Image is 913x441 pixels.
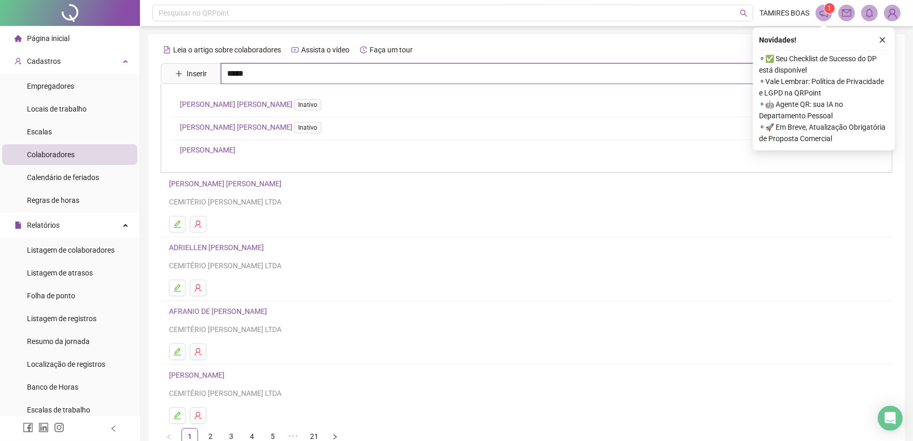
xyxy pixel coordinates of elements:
div: CEMITÉRIO [PERSON_NAME] LTDA [169,324,884,335]
a: [PERSON_NAME] [PERSON_NAME] [169,180,285,188]
div: CEMITÉRIO [PERSON_NAME] LTDA [169,260,884,271]
div: CEMITÉRIO [PERSON_NAME] LTDA [169,196,884,208]
span: edit [173,284,181,292]
span: Folha de ponto [27,292,75,300]
span: Faça um tour [370,46,413,54]
span: Empregadores [27,82,74,90]
span: Listagem de colaboradores [27,246,115,254]
span: Relatórios [27,221,60,229]
span: edit [173,411,181,420]
span: ⚬ Vale Lembrar: Política de Privacidade e LGPD na QRPoint [759,76,889,99]
span: Escalas de trabalho [27,406,90,414]
span: left [166,434,172,440]
span: ⚬ ✅ Seu Checklist de Sucesso do DP está disponível [759,53,889,76]
span: Resumo da jornada [27,337,90,346]
span: Listagem de registros [27,314,96,323]
span: edit [173,348,181,356]
span: 1 [828,5,832,12]
a: [PERSON_NAME] [PERSON_NAME] [180,100,326,108]
span: history [360,46,367,53]
img: 11600 [884,5,900,21]
span: plus [175,70,182,77]
span: youtube [291,46,299,53]
span: instagram [54,422,64,433]
span: home [15,35,22,42]
div: CEMITÉRIO [PERSON_NAME] LTDA [169,388,884,399]
span: bell [865,8,874,18]
span: Inativo [294,99,321,111]
span: Calendário de feriados [27,173,99,182]
span: right [332,434,338,440]
span: Novidades ! [759,34,796,46]
span: user-delete [194,284,202,292]
span: Cadastros [27,57,61,65]
span: file [15,222,22,229]
span: Inativo [294,122,321,133]
span: user-delete [194,348,202,356]
span: linkedin [38,422,49,433]
span: Escalas [27,128,52,136]
span: Listagem de atrasos [27,269,93,277]
span: Colaboradores [27,150,75,159]
span: user-delete [194,220,202,228]
span: search [740,9,748,17]
span: file-text [163,46,171,53]
span: Inserir [187,68,207,79]
a: [PERSON_NAME] [180,146,235,154]
span: TAMIRES BOAS [760,7,809,19]
span: user-add [15,58,22,65]
span: mail [842,8,851,18]
span: Localização de registros [27,360,105,368]
a: [PERSON_NAME] [PERSON_NAME] [180,123,326,131]
a: [PERSON_NAME] [169,371,228,379]
span: user-delete [194,411,202,420]
span: Leia o artigo sobre colaboradores [173,46,281,54]
span: left [110,425,117,432]
button: Inserir [167,65,215,82]
span: Locais de trabalho [27,105,87,113]
div: Open Intercom Messenger [878,406,903,431]
span: edit [173,220,181,228]
span: Assista o vídeo [301,46,349,54]
sup: 1 [824,3,835,13]
span: Regras de horas [27,196,79,204]
span: close [879,36,886,44]
span: facebook [23,422,33,433]
span: Página inicial [27,34,69,43]
a: AFRANIO DE [PERSON_NAME] [169,307,270,315]
a: ADRIELLEN [PERSON_NAME] [169,243,267,252]
span: notification [819,8,828,18]
span: ⚬ 🤖 Agente QR: sua IA no Departamento Pessoal [759,99,889,121]
span: Banco de Horas [27,383,78,391]
span: ⚬ 🚀 Em Breve, Atualização Obrigatória de Proposta Comercial [759,121,889,144]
